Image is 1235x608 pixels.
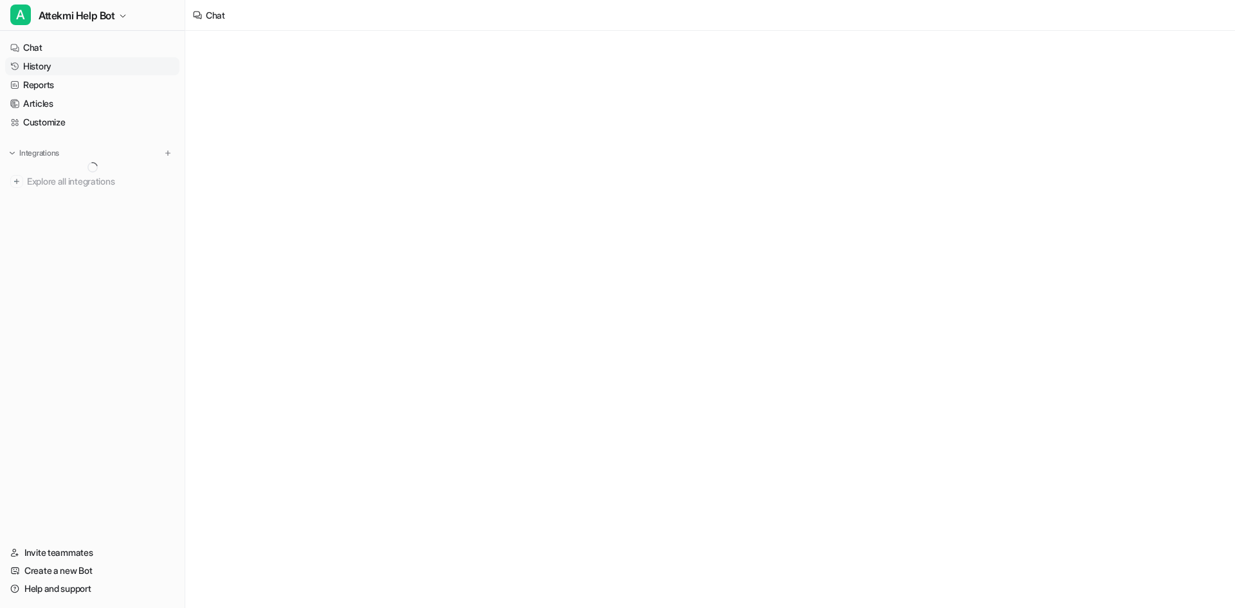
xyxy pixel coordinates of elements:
button: Integrations [5,147,63,160]
span: A [10,5,31,25]
a: Help and support [5,580,179,598]
div: Chat [206,8,225,22]
span: Explore all integrations [27,171,174,192]
a: Chat [5,39,179,57]
a: Reports [5,76,179,94]
a: Customize [5,113,179,131]
img: menu_add.svg [163,149,172,158]
a: History [5,57,179,75]
span: Attekmi Help Bot [39,6,115,24]
img: expand menu [8,149,17,158]
a: Articles [5,95,179,113]
a: Create a new Bot [5,562,179,580]
p: Integrations [19,148,59,158]
a: Explore all integrations [5,172,179,190]
a: Invite teammates [5,544,179,562]
img: explore all integrations [10,175,23,188]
